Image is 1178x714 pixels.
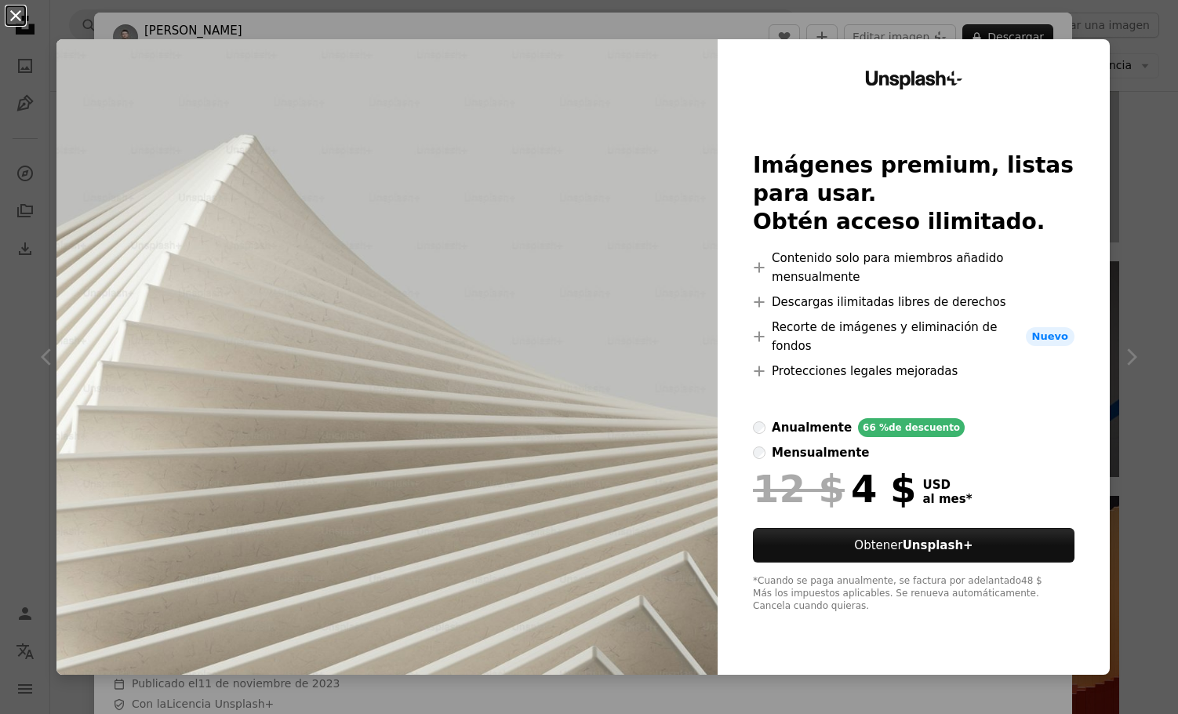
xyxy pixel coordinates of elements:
[903,538,973,552] strong: Unsplash+
[753,446,765,459] input: mensualmente
[753,318,1074,355] li: Recorte de imágenes y eliminación de fondos
[1026,327,1074,346] span: Nuevo
[753,249,1074,286] li: Contenido solo para miembros añadido mensualmente
[753,421,765,434] input: anualmente66 %de descuento
[753,528,1074,563] button: ObtenerUnsplash+
[753,468,916,509] div: 4 $
[753,293,1074,311] li: Descargas ilimitadas libres de derechos
[753,575,1074,613] div: *Cuando se paga anualmente, se factura por adelantado 48 $ Más los impuestos aplicables. Se renue...
[753,151,1074,236] h2: Imágenes premium, listas para usar. Obtén acceso ilimitado.
[922,478,972,492] span: USD
[753,468,845,509] span: 12 $
[858,418,965,437] div: 66 % de descuento
[922,492,972,506] span: al mes *
[772,418,852,437] div: anualmente
[772,443,869,462] div: mensualmente
[753,362,1074,381] li: Protecciones legales mejoradas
